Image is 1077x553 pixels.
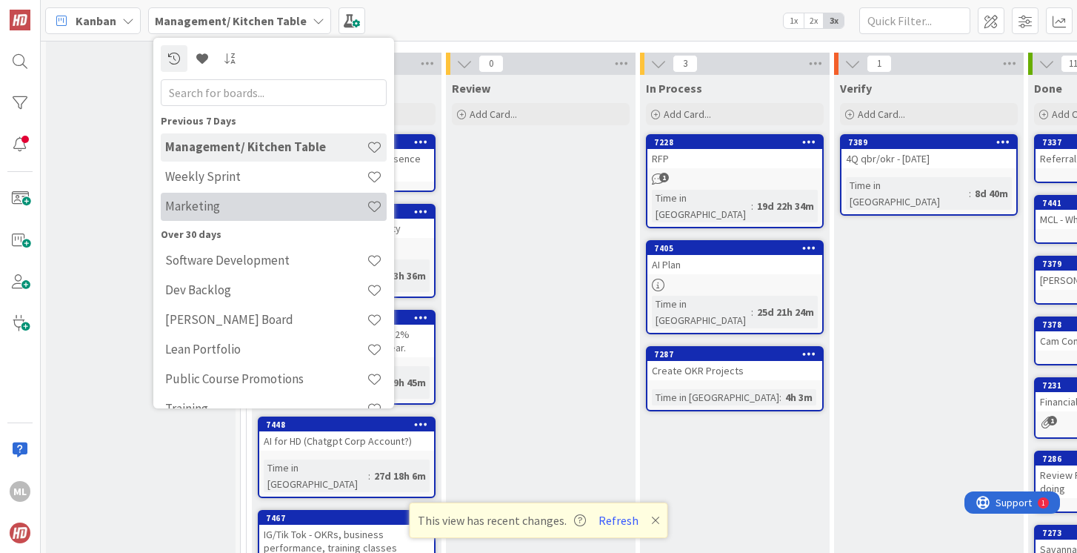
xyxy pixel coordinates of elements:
[841,149,1016,168] div: 4Q qbr/okr - [DATE]
[370,268,430,284] div: 6d 23h 36m
[664,107,711,121] span: Add Card...
[840,81,872,96] span: Verify
[259,418,434,451] div: 7448AI for HD (Chatgpt Corp Account?)
[365,374,430,391] div: 25d 19h 45m
[846,177,969,210] div: Time in [GEOGRAPHIC_DATA]
[368,468,370,484] span: :
[971,185,1012,202] div: 8d 40m
[165,199,367,213] h4: Marketing
[654,243,822,254] div: 7405
[859,7,970,34] input: Quick Filter...
[969,185,971,202] span: :
[751,304,753,320] span: :
[652,389,779,405] div: Time in [GEOGRAPHIC_DATA]
[165,139,367,154] h4: Management/ Kitchen Table
[165,169,367,184] h4: Weekly Sprint
[10,523,30,543] img: avatar
[1047,416,1057,425] span: 1
[470,107,517,121] span: Add Card...
[753,304,818,320] div: 25d 21h 24m
[751,198,753,214] span: :
[647,136,822,168] div: 7228RFP
[452,81,490,96] span: Review
[165,282,367,297] h4: Dev Backlog
[654,349,822,360] div: 7287
[266,420,434,430] div: 7448
[647,149,822,168] div: RFP
[647,136,822,149] div: 7228
[370,468,430,484] div: 27d 18h 6m
[781,389,816,405] div: 4h 3m
[647,348,822,361] div: 7287
[259,511,434,525] div: 7467
[841,136,1016,168] div: 73894Q qbr/okr - [DATE]
[867,55,892,73] span: 1
[165,342,367,357] h4: Lean Portfolio
[647,348,822,380] div: 7287Create OKR Projects
[1034,81,1062,96] span: Done
[259,418,434,431] div: 7448
[654,137,822,148] div: 7228
[593,511,644,530] button: Refresh
[848,137,1016,148] div: 7389
[31,2,67,20] span: Support
[479,55,504,73] span: 0
[647,242,822,274] div: 7405AI Plan
[647,242,822,255] div: 7405
[259,431,434,451] div: AI for HD (Chatgpt Corp Account?)
[841,136,1016,149] div: 7389
[264,460,368,492] div: Time in [GEOGRAPHIC_DATA]
[165,371,367,386] h4: Public Course Promotions
[647,255,822,274] div: AI Plan
[161,227,387,242] div: Over 30 days
[266,513,434,523] div: 7467
[858,107,905,121] span: Add Card...
[646,81,702,96] span: In Process
[652,190,751,222] div: Time in [GEOGRAPHIC_DATA]
[753,198,818,214] div: 19d 22h 34m
[161,113,387,129] div: Previous 7 Days
[673,55,698,73] span: 3
[804,13,824,28] span: 2x
[77,6,81,18] div: 1
[779,389,781,405] span: :
[10,481,30,502] div: ML
[165,312,367,327] h4: [PERSON_NAME] Board
[155,13,307,28] b: Management/ Kitchen Table
[165,401,367,416] h4: Training
[652,296,751,328] div: Time in [GEOGRAPHIC_DATA]
[10,10,30,30] img: Visit kanbanzone.com
[76,12,116,30] span: Kanban
[824,13,844,28] span: 3x
[418,511,586,529] span: This view has recent changes.
[659,173,669,182] span: 1
[784,13,804,28] span: 1x
[165,253,367,268] h4: Software Development
[647,361,822,380] div: Create OKR Projects
[161,79,387,106] input: Search for boards...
